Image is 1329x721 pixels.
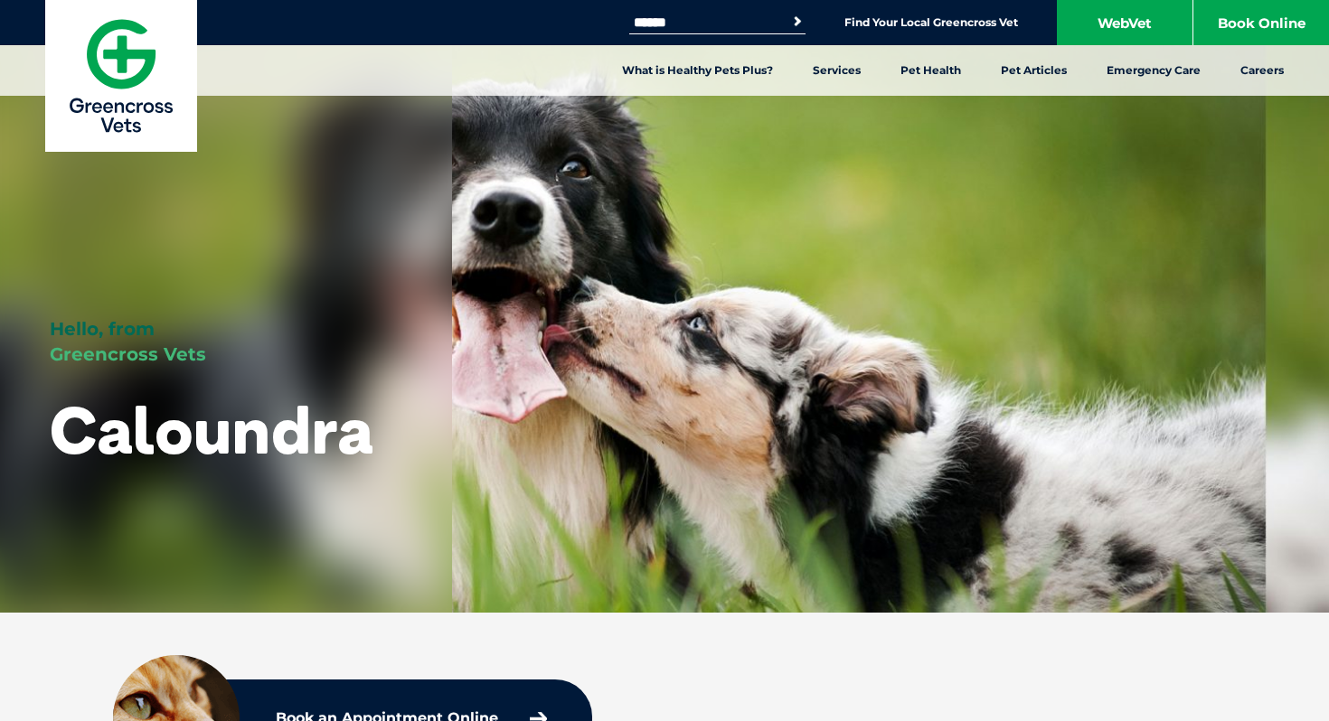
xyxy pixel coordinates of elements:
a: Services [793,45,881,96]
a: Pet Articles [981,45,1087,96]
a: Find Your Local Greencross Vet [844,15,1018,30]
a: Pet Health [881,45,981,96]
span: Greencross Vets [50,343,206,365]
a: Emergency Care [1087,45,1221,96]
button: Search [788,13,806,31]
h1: Caloundra [50,394,373,465]
span: Hello, from [50,318,155,340]
a: Careers [1221,45,1304,96]
a: What is Healthy Pets Plus? [602,45,793,96]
